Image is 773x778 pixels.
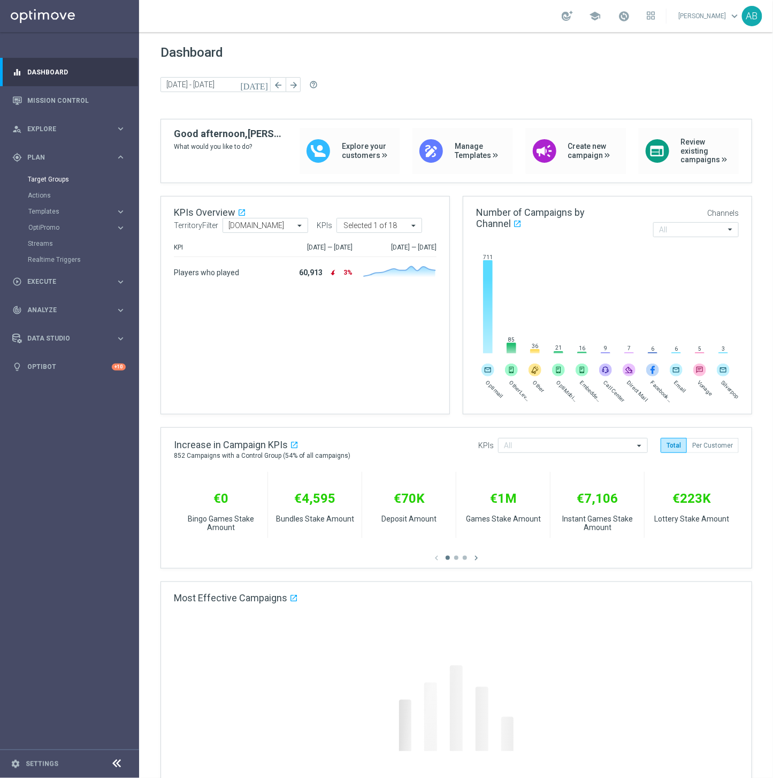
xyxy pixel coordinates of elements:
button: play_circle_outline Execute keyboard_arrow_right [12,277,126,286]
div: OptiPromo [28,224,116,231]
div: Templates [28,203,138,220]
div: Optibot [12,353,126,381]
a: Settings [26,761,58,767]
div: +10 [112,364,126,371]
button: track_changes Analyze keyboard_arrow_right [12,306,126,314]
span: Templates [28,208,105,215]
span: keyboard_arrow_down [729,10,741,22]
i: keyboard_arrow_right [116,223,126,233]
div: OptiPromo [28,220,138,236]
div: Actions [28,187,138,203]
i: keyboard_arrow_right [116,152,126,162]
button: equalizer Dashboard [12,68,126,77]
a: [PERSON_NAME]keyboard_arrow_down [677,8,742,24]
div: Explore [12,124,116,134]
div: Data Studio [12,334,116,343]
div: Plan [12,153,116,162]
a: Dashboard [27,58,126,86]
div: AB [742,6,762,26]
button: person_search Explore keyboard_arrow_right [12,125,126,133]
div: Execute [12,277,116,286]
i: keyboard_arrow_right [116,334,126,344]
i: gps_fixed [12,153,22,162]
button: gps_fixed Plan keyboard_arrow_right [12,153,126,162]
div: Target Groups [28,171,138,187]
div: Templates [28,208,116,215]
a: Streams [28,239,111,248]
i: settings [11,759,20,769]
i: keyboard_arrow_right [116,124,126,134]
span: Analyze [27,307,116,313]
i: keyboard_arrow_right [116,207,126,217]
span: Execute [27,278,116,285]
button: Templates keyboard_arrow_right [28,207,126,216]
button: lightbulb Optibot +10 [12,362,126,371]
span: Explore [27,126,116,132]
i: track_changes [12,305,22,315]
div: Streams [28,236,138,252]
div: Realtime Triggers [28,252,138,268]
span: OptiPromo [28,224,105,231]
i: keyboard_arrow_right [116,305,126,315]
a: Target Groups [28,175,111,184]
button: Mission Control [12,96,126,105]
i: person_search [12,124,22,134]
button: Data Studio keyboard_arrow_right [12,334,126,343]
div: Dashboard [12,58,126,86]
span: Plan [27,154,116,161]
a: Actions [28,191,111,200]
a: Optibot [27,353,112,381]
i: keyboard_arrow_right [116,277,126,287]
i: lightbulb [12,362,22,372]
i: play_circle_outline [12,277,22,286]
div: Analyze [12,305,116,315]
div: Mission Control [12,86,126,115]
span: Data Studio [27,335,116,342]
a: Mission Control [27,86,126,115]
span: school [589,10,601,22]
a: Realtime Triggers [28,255,111,264]
button: OptiPromo keyboard_arrow_right [28,223,126,232]
i: equalizer [12,67,22,77]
